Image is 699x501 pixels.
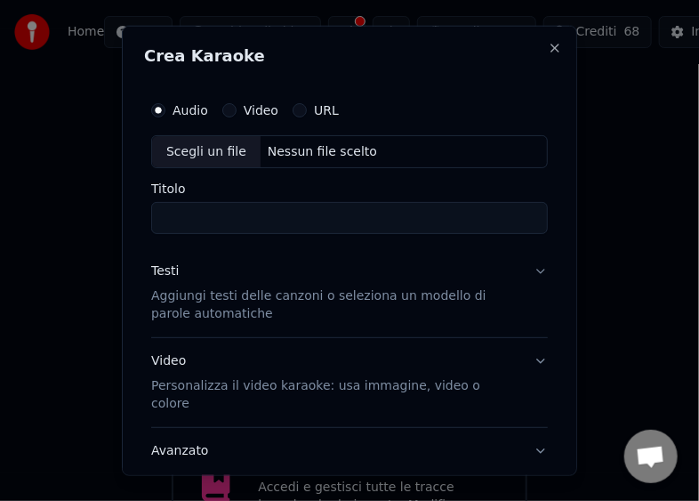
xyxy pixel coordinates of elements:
[244,103,278,116] label: Video
[151,182,548,195] label: Titolo
[151,248,548,337] button: TestiAggiungi testi delle canzoni o seleziona un modello di parole automatiche
[152,135,261,167] div: Scegli un file
[173,103,208,116] label: Audio
[151,338,548,427] button: VideoPersonalizza il video karaoke: usa immagine, video o colore
[151,428,548,474] button: Avanzato
[151,377,519,413] p: Personalizza il video karaoke: usa immagine, video o colore
[151,352,519,413] div: Video
[261,142,384,160] div: Nessun file scelto
[151,263,179,280] div: Testi
[151,287,519,323] p: Aggiungi testi delle canzoni o seleziona un modello di parole automatiche
[314,103,339,116] label: URL
[144,47,555,63] h2: Crea Karaoke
